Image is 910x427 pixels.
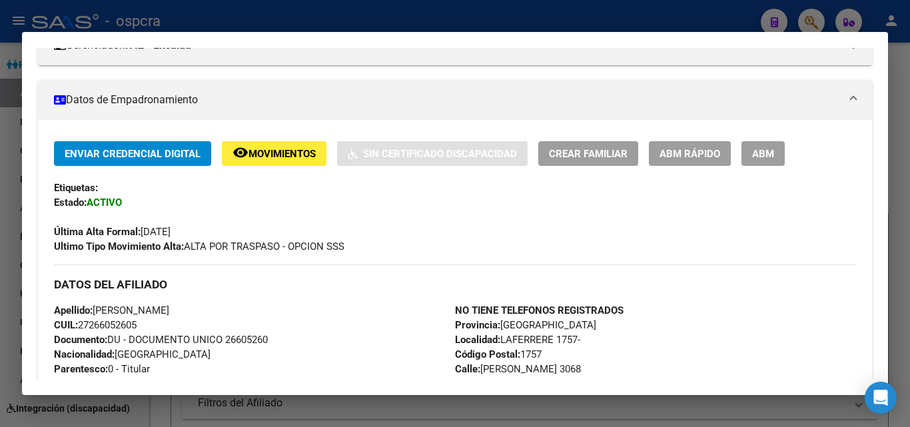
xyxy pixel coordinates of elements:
[54,240,344,252] span: ALTA POR TRASPASO - OPCION SSS
[54,304,169,316] span: [PERSON_NAME]
[222,141,326,166] button: Movimientos
[455,348,520,360] strong: Código Postal:
[741,141,785,166] button: ABM
[455,319,500,331] strong: Provincia:
[54,304,93,316] strong: Apellido:
[54,141,211,166] button: Enviar Credencial Digital
[54,226,171,238] span: [DATE]
[54,197,87,209] strong: Estado:
[455,363,581,375] span: [PERSON_NAME] 3068
[455,363,480,375] strong: Calle:
[54,226,141,238] strong: Última Alta Formal:
[660,148,720,160] span: ABM Rápido
[54,378,163,390] span: Convivencia
[455,348,542,360] span: 1757
[54,277,856,292] h3: DATOS DEL AFILIADO
[38,80,872,120] mat-expansion-panel-header: Datos de Empadronamiento
[54,319,137,331] span: 27266052605
[87,197,122,209] strong: ACTIVO
[54,378,109,390] strong: Estado Civil:
[752,148,774,160] span: ABM
[337,141,528,166] button: Sin Certificado Discapacidad
[54,334,107,346] strong: Documento:
[54,182,98,194] strong: Etiquetas:
[54,363,150,375] span: 0 - Titular
[54,92,840,108] mat-panel-title: Datos de Empadronamiento
[455,378,478,390] strong: Piso:
[65,148,201,160] span: Enviar Credencial Digital
[649,141,731,166] button: ABM Rápido
[549,148,628,160] span: Crear Familiar
[54,363,108,375] strong: Parentesco:
[232,145,248,161] mat-icon: remove_red_eye
[363,148,517,160] span: Sin Certificado Discapacidad
[248,148,316,160] span: Movimientos
[455,319,596,331] span: [GEOGRAPHIC_DATA]
[865,382,897,414] div: Open Intercom Messenger
[54,240,184,252] strong: Ultimo Tipo Movimiento Alta:
[538,141,638,166] button: Crear Familiar
[54,348,211,360] span: [GEOGRAPHIC_DATA]
[54,334,268,346] span: DU - DOCUMENTO UNICO 26605260
[455,334,580,346] span: LAFERRERE 1757-
[455,334,500,346] strong: Localidad:
[54,348,115,360] strong: Nacionalidad:
[455,304,624,316] strong: NO TIENE TELEFONOS REGISTRADOS
[54,319,78,331] strong: CUIL:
